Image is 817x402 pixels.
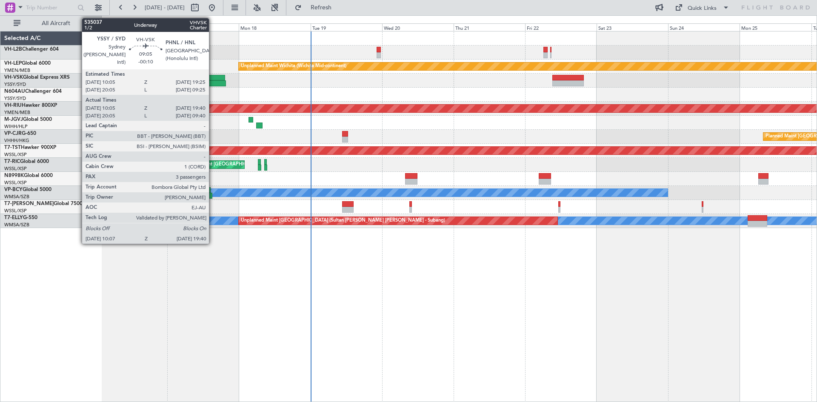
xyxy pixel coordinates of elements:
a: N8998KGlobal 6000 [4,173,53,178]
a: WSSL/XSP [4,165,27,172]
span: All Aircraft [22,20,90,26]
div: [DATE] [103,17,117,24]
a: VHHH/HKG [4,137,29,144]
a: WSSL/XSP [4,151,27,158]
input: Trip Number [26,1,75,14]
div: Tue 19 [311,23,382,31]
div: Wed 20 [382,23,454,31]
a: YSSY/SYD [4,81,26,88]
div: Unplanned Maint [GEOGRAPHIC_DATA] (Sultan [PERSON_NAME] [PERSON_NAME] - Subang) [241,214,445,227]
a: T7-ELLYG-550 [4,215,37,220]
button: Quick Links [671,1,734,14]
span: M-JGVJ [4,117,23,122]
a: YSSY/SYD [4,95,26,102]
a: YMEN/MEB [4,109,30,116]
a: WMSA/SZB [4,222,29,228]
div: Sat 23 [597,23,668,31]
span: VH-LEP [4,61,22,66]
a: VH-L2BChallenger 604 [4,47,59,52]
button: All Aircraft [9,17,92,30]
div: Unplanned Maint [GEOGRAPHIC_DATA] (Seletar) [175,158,281,171]
span: T7-[PERSON_NAME] [4,201,54,206]
div: Sun 24 [668,23,740,31]
a: T7-RICGlobal 6000 [4,159,49,164]
a: WSSL/XSP [4,180,27,186]
span: T7-TST [4,145,21,150]
div: Planned Maint [GEOGRAPHIC_DATA] (Seletar) [104,200,204,213]
span: VH-VSK [4,75,23,80]
div: Quick Links [688,4,717,13]
span: VP-BCY [4,187,23,192]
span: VH-L2B [4,47,22,52]
a: VH-VSKGlobal Express XRS [4,75,70,80]
a: M-JGVJGlobal 5000 [4,117,52,122]
button: Refresh [291,1,342,14]
a: VP-CJRG-650 [4,131,36,136]
span: N604AU [4,89,25,94]
div: Sun 17 [167,23,239,31]
a: N604AUChallenger 604 [4,89,62,94]
div: Unplanned Maint Wichita (Wichita Mid-continent) [241,60,346,73]
span: T7-RIC [4,159,20,164]
span: VP-CJR [4,131,22,136]
span: Refresh [303,5,339,11]
a: T7-TSTHawker 900XP [4,145,56,150]
a: WIHH/HLP [4,123,28,130]
a: T7-[PERSON_NAME]Global 7500 [4,201,83,206]
a: VH-LEPGlobal 6000 [4,61,51,66]
span: N8998K [4,173,24,178]
div: Planned Maint [GEOGRAPHIC_DATA] (Seletar) [119,116,219,129]
div: Thu 21 [454,23,525,31]
span: [DATE] - [DATE] [145,4,185,11]
div: Mon 25 [740,23,811,31]
div: Fri 22 [525,23,597,31]
a: WSSL/XSP [4,208,27,214]
a: VP-BCYGlobal 5000 [4,187,51,192]
div: Sat 16 [96,23,167,31]
a: WMSA/SZB [4,194,29,200]
a: VH-RIUHawker 800XP [4,103,57,108]
a: YMEN/MEB [4,67,30,74]
span: VH-RIU [4,103,22,108]
div: Mon 18 [239,23,310,31]
span: T7-ELLY [4,215,23,220]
